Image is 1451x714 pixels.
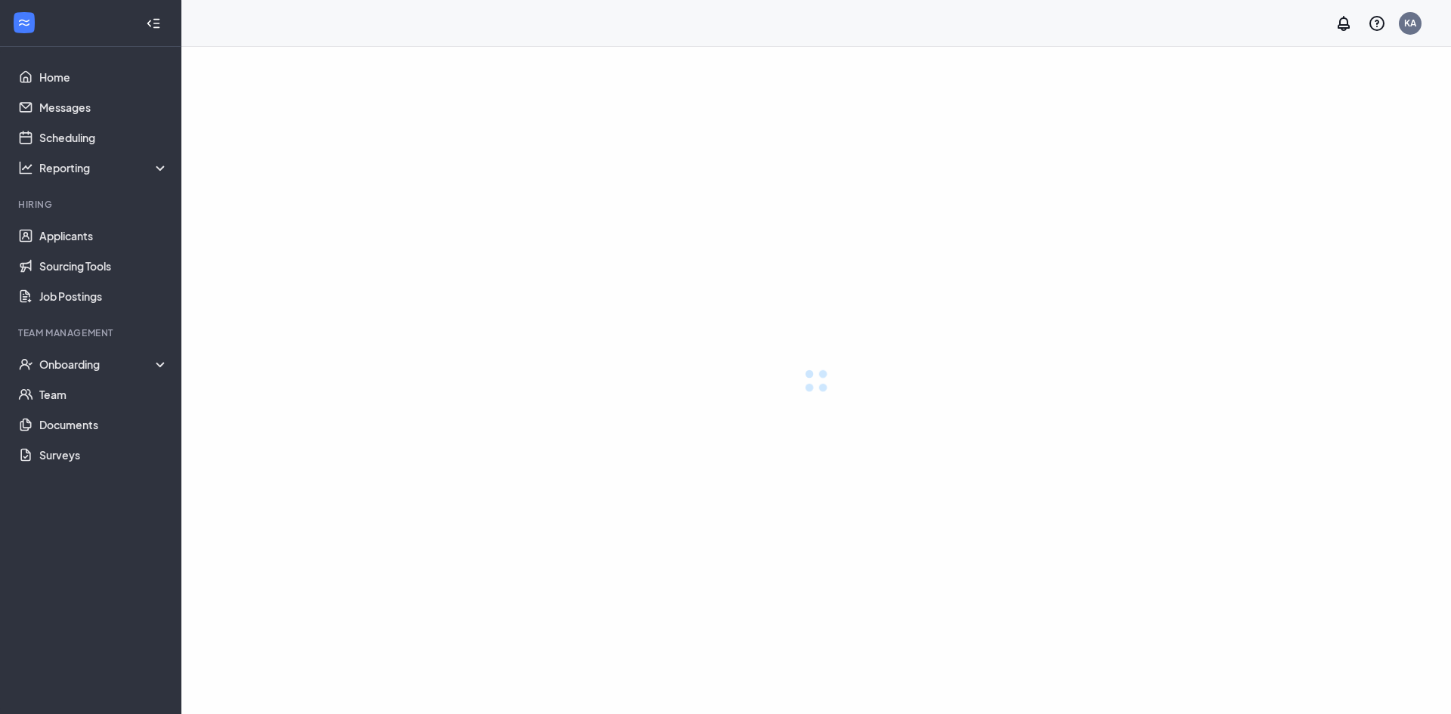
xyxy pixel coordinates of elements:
[39,357,169,372] div: Onboarding
[17,15,32,30] svg: WorkstreamLogo
[39,62,169,92] a: Home
[1335,14,1353,32] svg: Notifications
[39,251,169,281] a: Sourcing Tools
[39,92,169,122] a: Messages
[1368,14,1386,32] svg: QuestionInfo
[39,281,169,311] a: Job Postings
[18,326,166,339] div: Team Management
[18,198,166,211] div: Hiring
[146,16,161,31] svg: Collapse
[39,160,169,175] div: Reporting
[18,357,33,372] svg: UserCheck
[18,160,33,175] svg: Analysis
[39,410,169,440] a: Documents
[39,379,169,410] a: Team
[39,122,169,153] a: Scheduling
[1404,17,1416,29] div: KA
[39,440,169,470] a: Surveys
[39,221,169,251] a: Applicants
